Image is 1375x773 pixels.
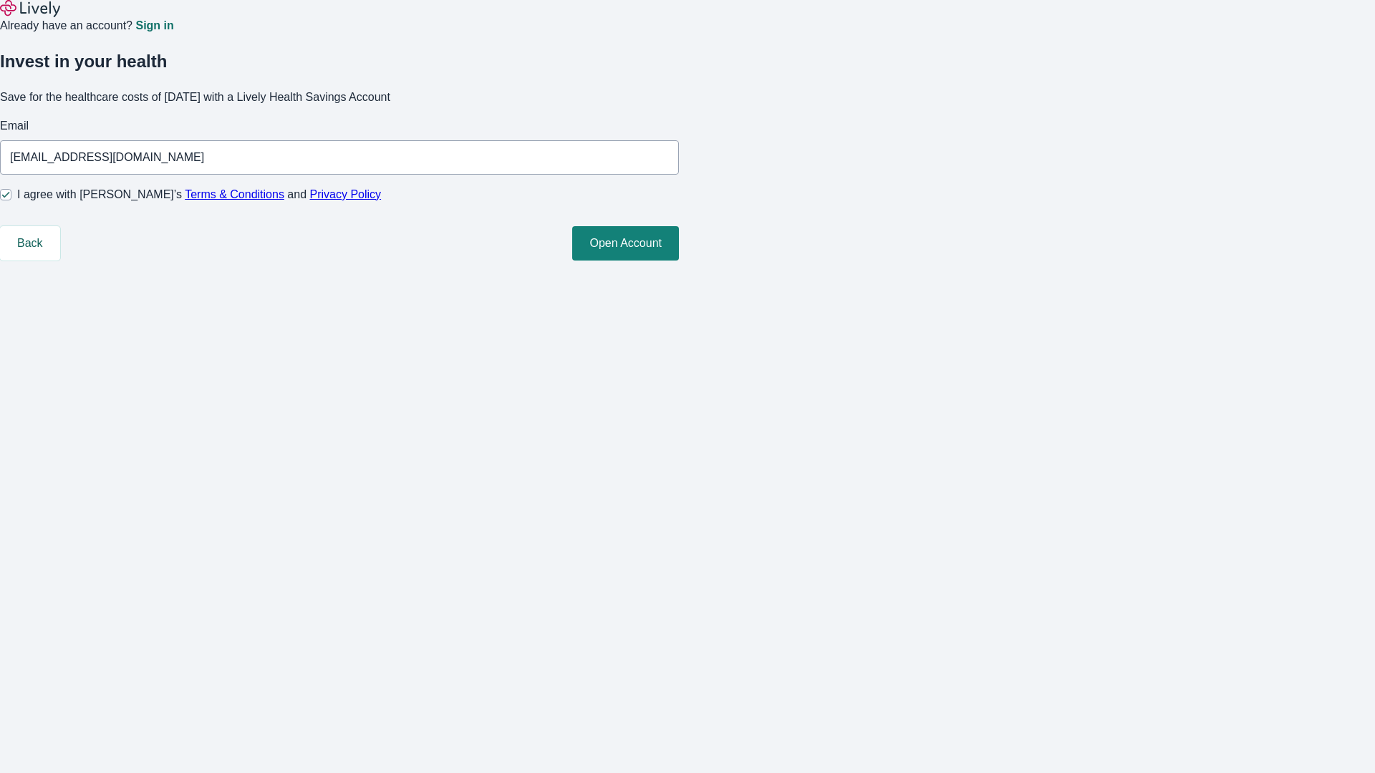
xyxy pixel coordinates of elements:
a: Sign in [135,20,173,31]
a: Terms & Conditions [185,188,284,200]
span: I agree with [PERSON_NAME]’s and [17,186,381,203]
a: Privacy Policy [310,188,382,200]
button: Open Account [572,226,679,261]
